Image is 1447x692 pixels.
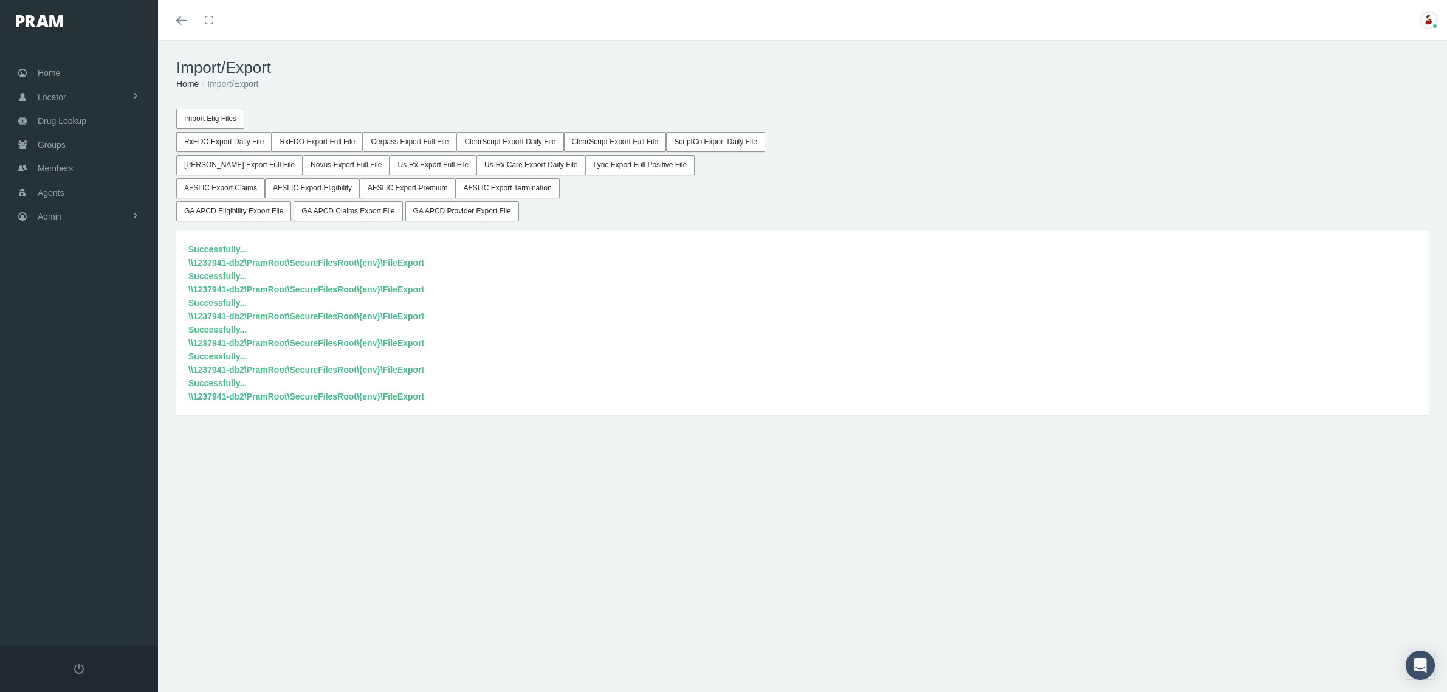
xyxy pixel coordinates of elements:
button: Us-Rx Care Export Daily File [476,155,585,175]
button: AFSLIC Export Eligibility [265,178,360,198]
img: PRAM_20_x_78.png [16,15,63,27]
button: RxEDO Export Daily File [176,132,272,152]
button: AFSLIC Export Termination [455,178,559,198]
button: RxEDO Export Full File [272,132,363,152]
div: Successfully... [188,269,1417,283]
div: Successfully... [188,243,1417,256]
img: S_Profile_Picture_701.jpg [1420,11,1438,29]
button: ClearScript Export Full File [564,132,667,152]
div: \\1237941-db2\PramRoot\SecureFilesRoot\{env}\FileExport [188,256,1417,269]
span: Drug Lookup [38,109,86,133]
h1: Import/Export [176,58,1429,77]
button: Import Elig Files [176,109,244,129]
span: Locator [38,86,66,109]
span: Members [38,157,73,180]
button: GA APCD Eligibility Export File [176,201,291,221]
button: Novus Export Full File [303,155,390,175]
li: Import/Export [199,77,258,91]
span: Agents [38,181,64,204]
div: Successfully... [188,296,1417,310]
span: Groups [38,133,66,156]
button: Lyric Export Full Positive File [585,155,695,175]
span: Home [38,61,60,85]
div: \\1237941-db2\PramRoot\SecureFilesRoot\{env}\FileExport [188,283,1417,296]
div: Successfully... [188,376,1417,390]
a: Home [176,79,199,89]
div: \\1237941-db2\PramRoot\SecureFilesRoot\{env}\FileExport [188,310,1417,323]
button: Us-Rx Export Full File [390,155,476,175]
button: Cerpass Export Full File [363,132,456,152]
button: AFSLIC Export Claims [176,178,265,198]
button: ScriptCo Export Daily File [666,132,765,152]
span: Admin [38,205,62,228]
div: Successfully... [188,323,1417,336]
button: ClearScript Export Daily File [456,132,563,152]
button: GA APCD Provider Export File [405,201,519,221]
div: Successfully... [188,350,1417,363]
div: \\1237941-db2\PramRoot\SecureFilesRoot\{env}\FileExport [188,390,1417,403]
div: \\1237941-db2\PramRoot\SecureFilesRoot\{env}\FileExport [188,363,1417,376]
div: \\1237941-db2\PramRoot\SecureFilesRoot\{env}\FileExport [188,336,1417,350]
div: Open Intercom Messenger [1406,651,1435,680]
button: AFSLIC Export Premium [360,178,455,198]
button: [PERSON_NAME] Export Full File [176,155,303,175]
button: GA APCD Claims Export File [294,201,402,221]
